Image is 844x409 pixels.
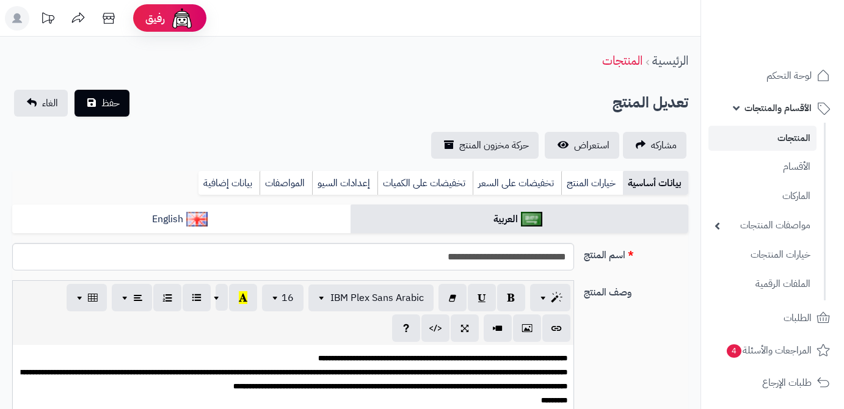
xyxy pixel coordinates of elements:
[708,336,837,365] a: المراجعات والأسئلة4
[708,242,817,268] a: خيارات المنتجات
[574,138,609,153] span: استعراض
[708,126,817,151] a: المنتجات
[473,171,561,195] a: تخفيضات على السعر
[652,51,688,70] a: الرئيسية
[312,171,377,195] a: إعدادات السيو
[579,243,693,262] label: اسم المنتج
[459,138,529,153] span: حركة مخزون المنتج
[101,96,120,110] span: حفظ
[744,100,812,117] span: الأقسام والمنتجات
[561,171,623,195] a: خيارات المنتج
[145,11,165,26] span: رفيق
[708,154,817,180] a: الأقسام
[708,368,837,397] a: طلبات الإرجاع
[708,271,817,297] a: الملفات الرقمية
[623,171,688,195] a: بيانات أساسية
[198,171,260,195] a: بيانات إضافية
[726,342,812,359] span: المراجعات والأسئلة
[377,171,473,195] a: تخفيضات على الكميات
[42,96,58,110] span: الغاء
[613,90,688,115] h2: تعديل المنتج
[12,204,351,234] a: English
[727,344,741,358] span: 4
[602,51,642,70] a: المنتجات
[75,90,129,117] button: حفظ
[262,284,304,311] button: 16
[186,212,208,226] img: English
[623,132,686,159] a: مشاركه
[579,280,693,300] label: وصف المنتج
[330,291,424,305] span: IBM Plex Sans Arabic
[766,67,812,84] span: لوحة التحكم
[545,132,619,159] a: استعراض
[260,171,312,195] a: المواصفات
[521,212,542,226] img: العربية
[14,90,68,117] a: الغاء
[708,61,837,90] a: لوحة التحكم
[708,183,817,209] a: الماركات
[762,374,812,391] span: طلبات الإرجاع
[282,291,294,305] span: 16
[651,138,677,153] span: مشاركه
[170,6,194,31] img: ai-face.png
[708,303,837,333] a: الطلبات
[708,212,817,239] a: مواصفات المنتجات
[351,204,689,234] a: العربية
[308,284,434,311] button: IBM Plex Sans Arabic
[32,6,63,34] a: تحديثات المنصة
[431,132,539,159] a: حركة مخزون المنتج
[784,309,812,327] span: الطلبات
